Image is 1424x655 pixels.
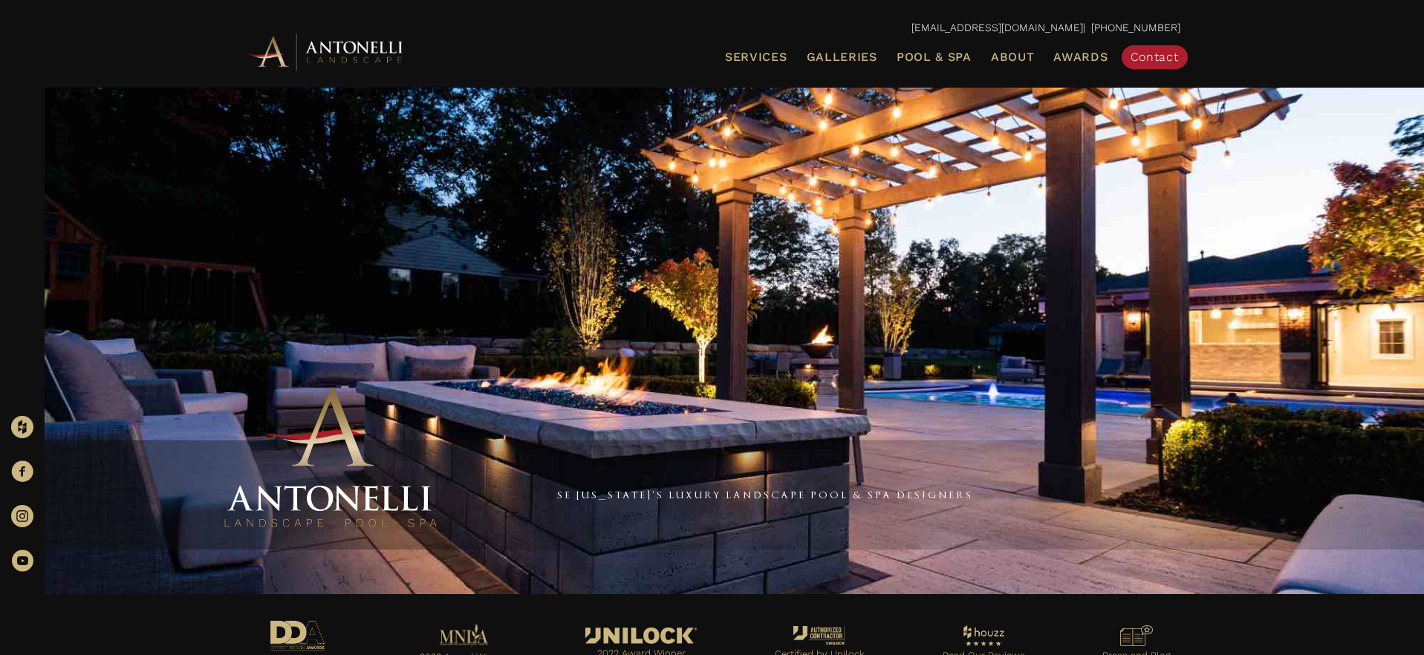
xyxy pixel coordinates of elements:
span: Pool & Spa [897,50,972,64]
img: Antonelli Horizontal Logo [244,31,408,72]
span: Contact [1131,50,1179,64]
span: About [991,51,1035,63]
a: [EMAIL_ADDRESS][DOMAIN_NAME] [911,22,1083,33]
a: Galleries [801,48,883,67]
a: Contact [1122,45,1188,69]
img: Houzz [11,416,33,438]
span: Awards [1053,50,1108,64]
a: Pool & Spa [891,48,978,67]
p: | [PHONE_NUMBER] [244,19,1180,38]
a: SE [US_STATE]'s Luxury Landscape Pool & Spa Designers [557,489,973,501]
a: About [985,48,1041,67]
a: Services [719,48,793,67]
span: Services [725,51,787,63]
span: Galleries [807,50,877,64]
img: Antonelli Stacked Logo [219,381,442,535]
a: Awards [1047,48,1113,67]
